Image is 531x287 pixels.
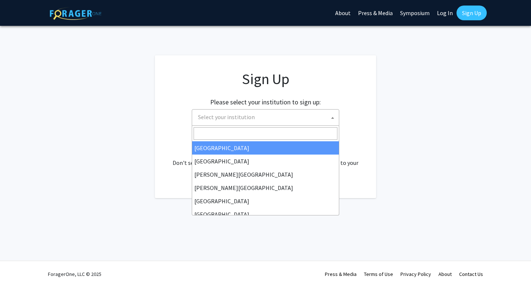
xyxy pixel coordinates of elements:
[210,98,321,106] h2: Please select your institution to sign up:
[192,141,339,155] li: [GEOGRAPHIC_DATA]
[400,271,431,277] a: Privacy Policy
[50,7,101,20] img: ForagerOne Logo
[194,127,337,140] input: Search
[457,6,487,20] a: Sign Up
[195,110,339,125] span: Select your institution
[192,168,339,181] li: [PERSON_NAME][GEOGRAPHIC_DATA]
[364,271,393,277] a: Terms of Use
[170,70,361,88] h1: Sign Up
[192,208,339,221] li: [GEOGRAPHIC_DATA]
[48,261,101,287] div: ForagerOne, LLC © 2025
[459,271,483,277] a: Contact Us
[438,271,452,277] a: About
[170,141,361,176] div: Already have an account? . Don't see your institution? about bringing ForagerOne to your institut...
[192,194,339,208] li: [GEOGRAPHIC_DATA]
[192,155,339,168] li: [GEOGRAPHIC_DATA]
[192,109,339,126] span: Select your institution
[198,113,255,121] span: Select your institution
[192,181,339,194] li: [PERSON_NAME][GEOGRAPHIC_DATA]
[6,254,31,281] iframe: Chat
[325,271,357,277] a: Press & Media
